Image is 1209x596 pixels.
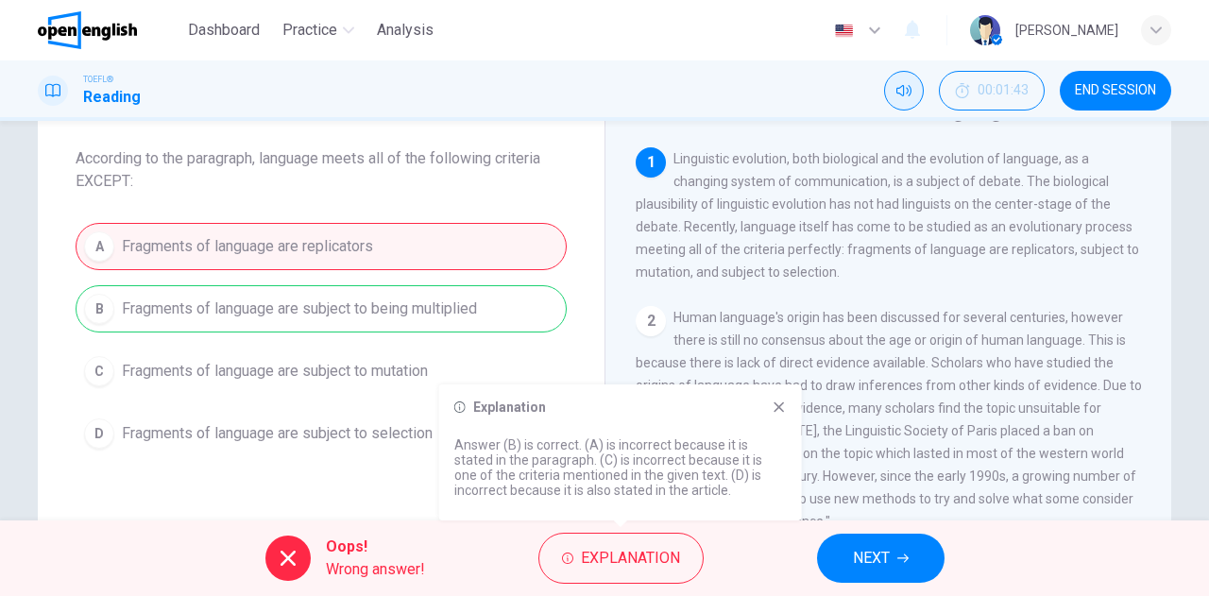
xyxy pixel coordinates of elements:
span: TOEFL® [83,73,113,86]
span: Explanation [581,545,680,571]
img: en [832,24,856,38]
span: Human language's origin has been discussed for several centuries, however there is still no conse... [636,310,1142,529]
div: 2 [636,306,666,336]
span: NEXT [853,545,890,571]
div: Mute [884,71,924,111]
span: Dashboard [188,19,260,42]
div: [PERSON_NAME] [1015,19,1118,42]
span: Linguistic evolution, both biological and the evolution of language, as a changing system of comm... [636,151,1139,280]
span: Analysis [377,19,434,42]
img: OpenEnglish logo [38,11,137,49]
h1: Reading [83,86,141,109]
span: Practice [282,19,337,42]
span: According to the paragraph, language meets all of the following criteria EXCEPT: [76,147,567,193]
span: Oops! [326,536,425,558]
p: Answer (B) is correct. (A) is incorrect because it is stated in the paragraph. (C) is incorrect b... [454,437,787,498]
span: 00:01:43 [978,83,1029,98]
span: END SESSION [1075,83,1156,98]
div: Hide [939,71,1045,111]
img: Profile picture [970,15,1000,45]
span: Wrong answer! [326,558,425,581]
div: 1 [636,147,666,178]
h6: Explanation [473,400,546,415]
